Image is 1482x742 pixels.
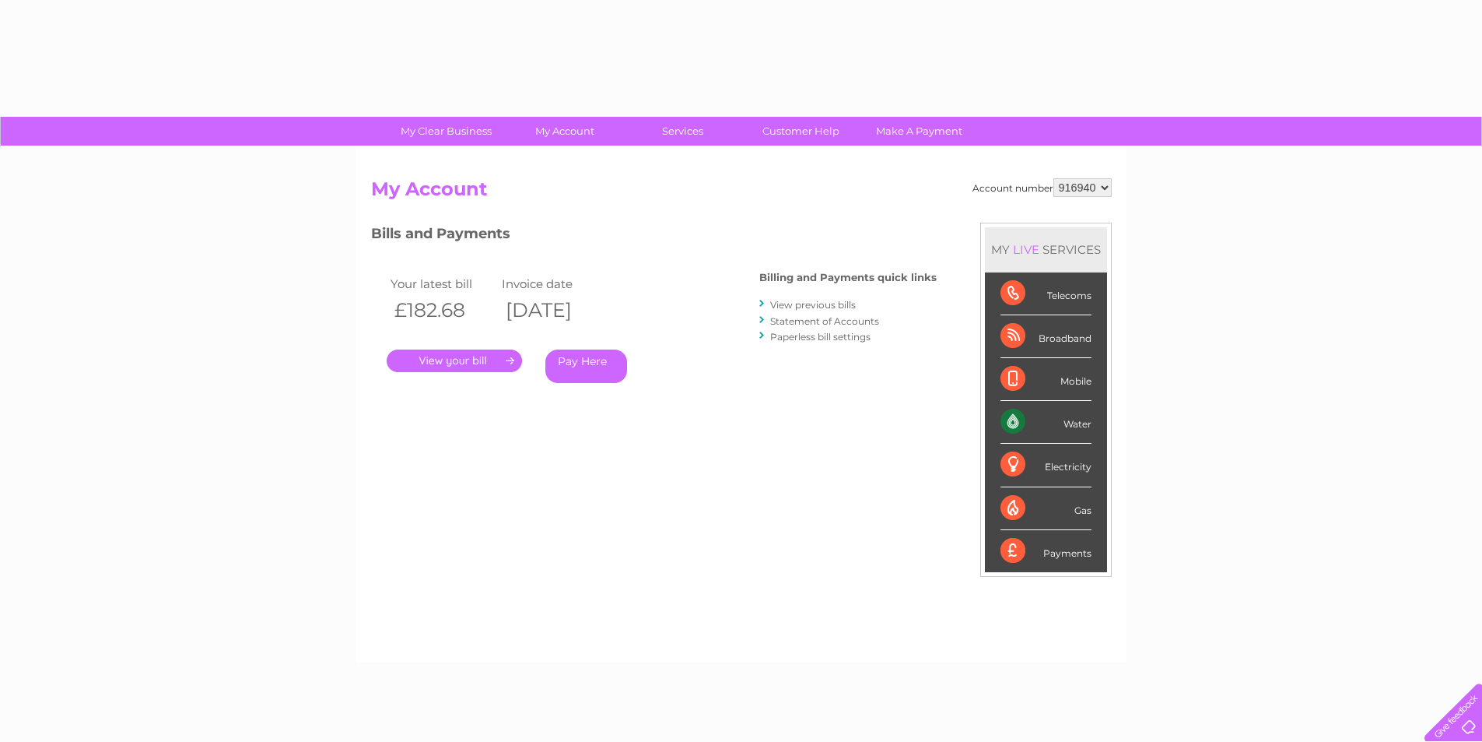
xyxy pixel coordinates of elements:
a: . [387,350,522,372]
div: Gas [1000,487,1091,530]
div: Account number [972,178,1112,197]
a: Statement of Accounts [770,315,879,327]
div: Telecoms [1000,273,1091,315]
a: Paperless bill settings [770,331,871,343]
a: Services [618,117,747,146]
a: My Account [500,117,629,146]
a: Make A Payment [855,117,983,146]
h2: My Account [371,178,1112,208]
td: Your latest bill [387,273,499,294]
h3: Bills and Payments [371,223,937,250]
a: Customer Help [737,117,865,146]
td: Invoice date [498,273,610,294]
div: Water [1000,401,1091,444]
th: £182.68 [387,294,499,326]
a: View previous bills [770,299,856,311]
div: Electricity [1000,444,1091,487]
div: LIVE [1010,242,1042,257]
div: Mobile [1000,358,1091,401]
div: MY SERVICES [985,227,1107,272]
h4: Billing and Payments quick links [759,272,937,283]
div: Payments [1000,530,1091,572]
th: [DATE] [498,294,610,326]
a: Pay Here [545,350,627,383]
div: Broadband [1000,315,1091,358]
a: My Clear Business [382,117,510,146]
